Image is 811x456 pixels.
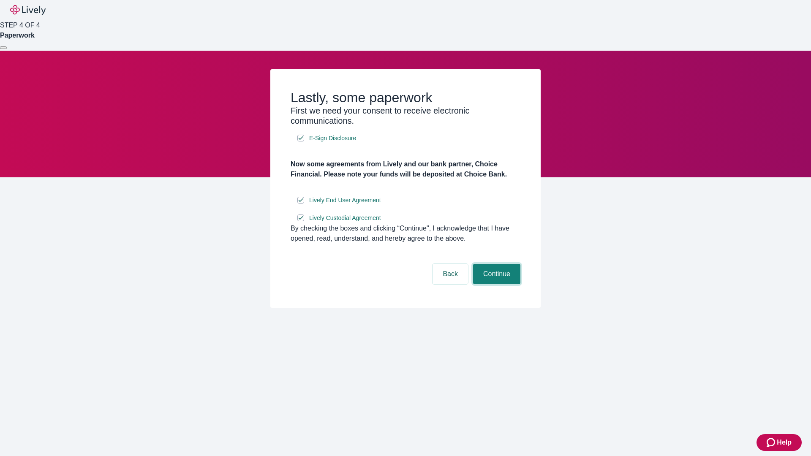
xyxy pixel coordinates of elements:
span: Help [777,437,792,448]
button: Back [433,264,468,284]
span: E-Sign Disclosure [309,134,356,143]
a: e-sign disclosure document [308,195,383,206]
span: Lively Custodial Agreement [309,214,381,223]
img: Lively [10,5,46,15]
svg: Zendesk support icon [767,437,777,448]
span: Lively End User Agreement [309,196,381,205]
button: Continue [473,264,520,284]
h4: Now some agreements from Lively and our bank partner, Choice Financial. Please note your funds wi... [291,159,520,179]
a: e-sign disclosure document [308,133,358,144]
h3: First we need your consent to receive electronic communications. [291,106,520,126]
button: Zendesk support iconHelp [757,434,802,451]
h2: Lastly, some paperwork [291,90,520,106]
a: e-sign disclosure document [308,213,383,223]
div: By checking the boxes and clicking “Continue", I acknowledge that I have opened, read, understand... [291,223,520,244]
